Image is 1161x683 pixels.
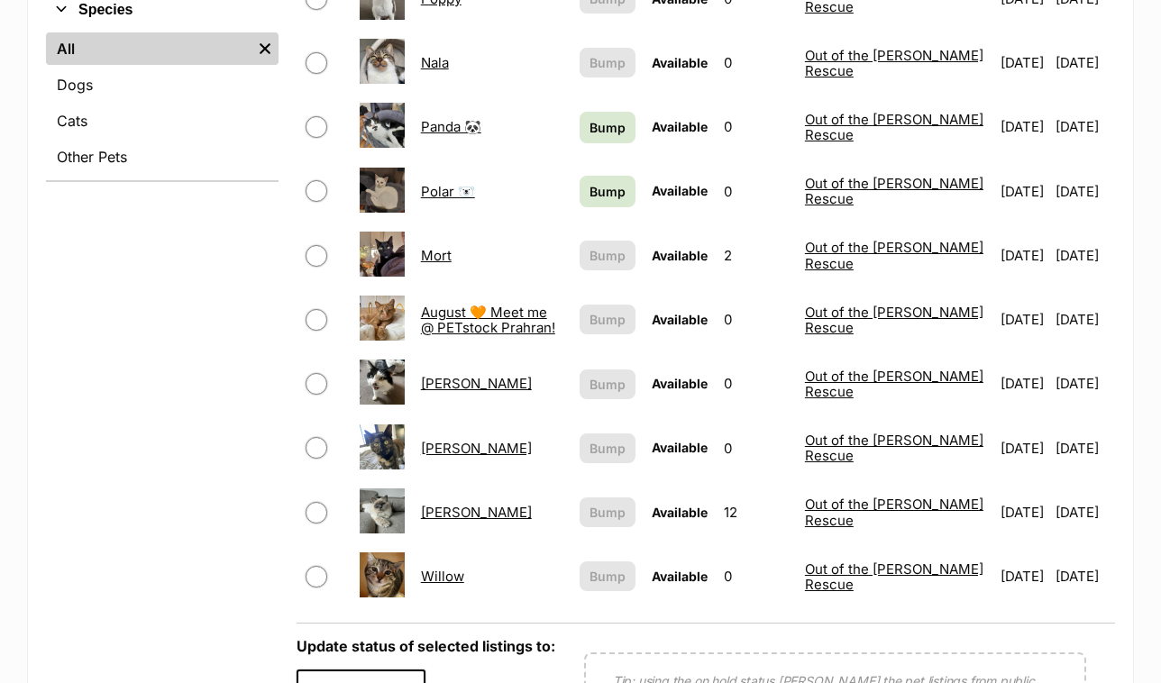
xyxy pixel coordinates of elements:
span: Bump [590,375,626,394]
a: [PERSON_NAME] [421,504,532,521]
a: Dogs [46,68,279,101]
span: Available [652,248,708,263]
button: Bump [580,241,635,270]
a: Nala [421,54,449,71]
td: 0 [717,417,796,479]
span: Bump [590,118,626,137]
a: Out of the [PERSON_NAME] Rescue [805,175,983,207]
td: 0 [717,160,796,223]
a: Out of the [PERSON_NAME] Rescue [805,496,983,528]
td: [DATE] [1056,481,1113,543]
span: Bump [590,439,626,458]
a: [PERSON_NAME] [421,440,532,457]
td: [DATE] [1056,160,1113,223]
td: [DATE] [1056,545,1113,607]
span: Available [652,55,708,70]
a: Mort [421,247,452,264]
td: 0 [717,32,796,94]
button: Bump [580,433,635,463]
a: Cats [46,105,279,137]
span: Bump [590,182,626,201]
td: [DATE] [993,32,1054,94]
td: 2 [717,224,796,287]
a: August 🧡 Meet me @ PETstock Prahran! [421,304,555,336]
td: 0 [717,352,796,414]
a: Polar 🐻‍❄️ [421,183,475,200]
td: [DATE] [1056,288,1113,351]
a: Remove filter [251,32,279,65]
td: 0 [717,545,796,607]
div: Species [46,29,279,180]
label: Update status of selected listings to: [297,637,555,655]
td: [DATE] [993,481,1054,543]
span: Available [652,119,708,134]
td: [DATE] [993,96,1054,158]
span: Bump [590,567,626,586]
td: [DATE] [993,224,1054,287]
td: [DATE] [1056,352,1113,414]
td: 0 [717,288,796,351]
td: [DATE] [1056,96,1113,158]
td: [DATE] [1056,417,1113,479]
a: Other Pets [46,141,279,173]
td: [DATE] [993,160,1054,223]
button: Bump [580,305,635,334]
td: [DATE] [1056,32,1113,94]
td: [DATE] [993,417,1054,479]
span: Available [652,440,708,455]
span: Available [652,312,708,327]
td: 12 [717,481,796,543]
a: Panda 🐼 [421,118,481,135]
a: All [46,32,251,65]
button: Bump [580,561,635,591]
span: Available [652,569,708,584]
span: Bump [590,503,626,522]
a: Out of the [PERSON_NAME] Rescue [805,239,983,271]
span: Bump [590,310,626,329]
a: Bump [580,112,635,143]
button: Bump [580,497,635,527]
a: Out of the [PERSON_NAME] Rescue [805,111,983,143]
a: Out of the [PERSON_NAME] Rescue [805,304,983,336]
a: [PERSON_NAME] [421,375,532,392]
span: Bump [590,53,626,72]
button: Bump [580,48,635,77]
a: Bump [580,176,635,207]
span: Bump [590,246,626,265]
td: [DATE] [993,288,1054,351]
button: Bump [580,369,635,399]
span: Available [652,505,708,520]
span: Available [652,376,708,391]
a: Out of the [PERSON_NAME] Rescue [805,432,983,464]
a: Out of the [PERSON_NAME] Rescue [805,47,983,79]
a: Willow [421,568,464,585]
td: [DATE] [1056,224,1113,287]
a: Out of the [PERSON_NAME] Rescue [805,560,983,593]
td: [DATE] [993,545,1054,607]
span: Available [652,183,708,198]
td: 0 [717,96,796,158]
td: [DATE] [993,352,1054,414]
a: Out of the [PERSON_NAME] Rescue [805,368,983,400]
